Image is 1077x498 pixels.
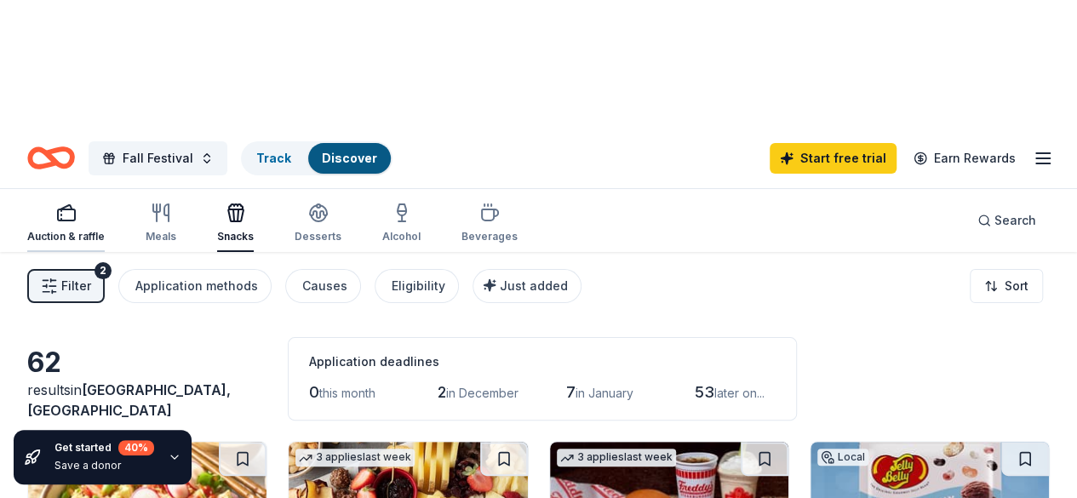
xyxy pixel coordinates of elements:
span: Search [994,210,1036,231]
div: Alcohol [382,230,421,243]
span: [GEOGRAPHIC_DATA], [GEOGRAPHIC_DATA] [27,381,231,419]
span: 0 [309,383,319,401]
div: Snacks [217,230,254,243]
span: 7 [566,383,576,401]
span: Just added [500,278,568,293]
button: Snacks [217,196,254,252]
div: Beverages [461,230,518,243]
button: Desserts [295,196,341,252]
div: 40 % [118,440,154,455]
div: Local [817,449,868,466]
div: Get started [54,440,154,455]
span: this month [319,386,375,400]
div: 2 [95,262,112,279]
span: Filter [61,276,91,296]
button: Eligibility [375,269,459,303]
div: Auction & raffle [27,230,105,243]
a: Earn Rewards [903,143,1026,174]
span: later on... [714,386,765,400]
span: 2 [438,383,446,401]
a: Discover [322,151,377,165]
div: Causes [302,276,347,296]
div: results [27,380,267,421]
button: Search [964,203,1050,238]
span: in December [446,386,518,400]
div: Meals [146,230,176,243]
a: Start free trial [770,143,897,174]
button: Fall Festival [89,141,227,175]
button: Just added [473,269,581,303]
button: Beverages [461,196,518,252]
span: Sort [1005,276,1028,296]
div: 3 applies last week [557,449,676,467]
button: Auction & raffle [27,196,105,252]
button: Meals [146,196,176,252]
div: Save a donor [54,459,154,472]
button: Application methods [118,269,272,303]
button: Sort [970,269,1043,303]
div: 3 applies last week [295,449,415,467]
span: in [27,381,231,419]
div: 62 [27,346,267,380]
button: Causes [285,269,361,303]
div: Application methods [135,276,258,296]
span: in January [576,386,633,400]
div: Eligibility [392,276,445,296]
div: Application deadlines [309,352,776,372]
div: Desserts [295,230,341,243]
button: Filter2 [27,269,105,303]
a: Home [27,138,75,178]
button: Alcohol [382,196,421,252]
button: TrackDiscover [241,141,392,175]
span: 53 [695,383,714,401]
span: Fall Festival [123,148,193,169]
a: Track [256,151,291,165]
